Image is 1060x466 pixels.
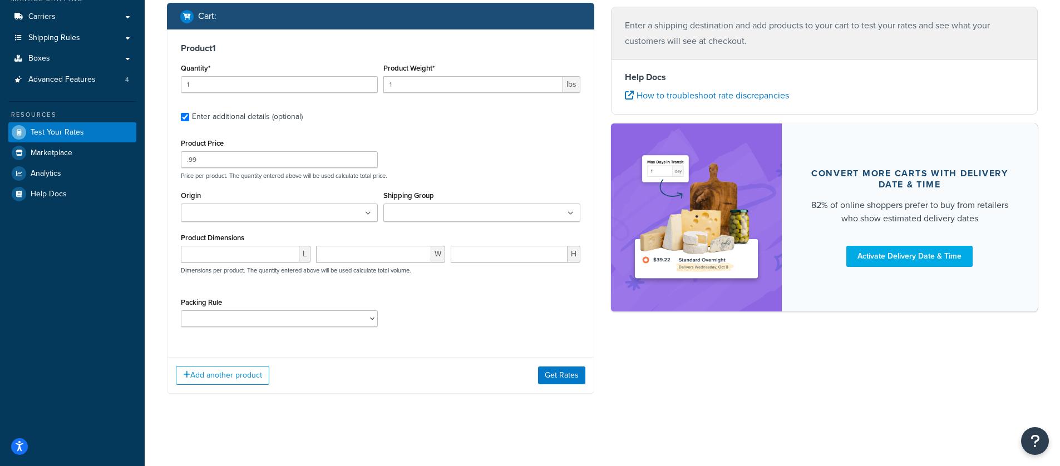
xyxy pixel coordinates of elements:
label: Packing Rule [181,298,222,306]
div: 82% of online shoppers prefer to buy from retailers who show estimated delivery dates [808,199,1012,225]
input: 0.00 [383,76,563,93]
a: Analytics [8,163,136,184]
span: Advanced Features [28,75,96,85]
h2: Cart : [198,11,216,21]
span: H [568,246,580,262]
div: Enter additional details (optional) [192,109,303,125]
a: Test Your Rates [8,122,136,142]
a: Help Docs [8,184,136,204]
input: Enter additional details (optional) [181,113,189,121]
span: L [299,246,310,262]
a: Activate Delivery Date & Time [846,246,973,267]
div: Resources [8,110,136,120]
span: Boxes [28,54,50,63]
p: Enter a shipping destination and add products to your cart to test your rates and see what your c... [625,18,1024,49]
span: Marketplace [31,148,72,158]
label: Product Weight* [383,64,435,72]
span: lbs [563,76,580,93]
input: 0 [181,76,378,93]
span: Carriers [28,12,56,22]
a: Advanced Features4 [8,70,136,90]
label: Quantity* [181,64,210,72]
a: How to troubleshoot rate discrepancies [625,89,789,102]
label: Product Dimensions [181,234,244,242]
span: Help Docs [31,190,67,199]
label: Product Price [181,139,224,147]
p: Price per product. The quantity entered above will be used calculate total price. [178,172,583,180]
span: Analytics [31,169,61,179]
h4: Help Docs [625,71,1024,84]
span: 4 [125,75,129,85]
label: Shipping Group [383,191,434,200]
button: Add another product [176,366,269,385]
a: Boxes [8,48,136,69]
div: Convert more carts with delivery date & time [808,168,1012,190]
a: Marketplace [8,143,136,163]
a: Shipping Rules [8,28,136,48]
p: Dimensions per product. The quantity entered above will be used calculate total volume. [178,266,411,274]
span: Shipping Rules [28,33,80,43]
li: Advanced Features [8,70,136,90]
img: feature-image-ddt-36eae7f7280da8017bfb280eaccd9c446f90b1fe08728e4019434db127062ab4.png [628,140,765,295]
span: W [431,246,445,262]
label: Origin [181,191,201,200]
button: Open Resource Center [1021,427,1049,455]
h3: Product 1 [181,43,580,54]
span: Test Your Rates [31,128,84,137]
a: Carriers [8,7,136,27]
button: Get Rates [538,366,585,384]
